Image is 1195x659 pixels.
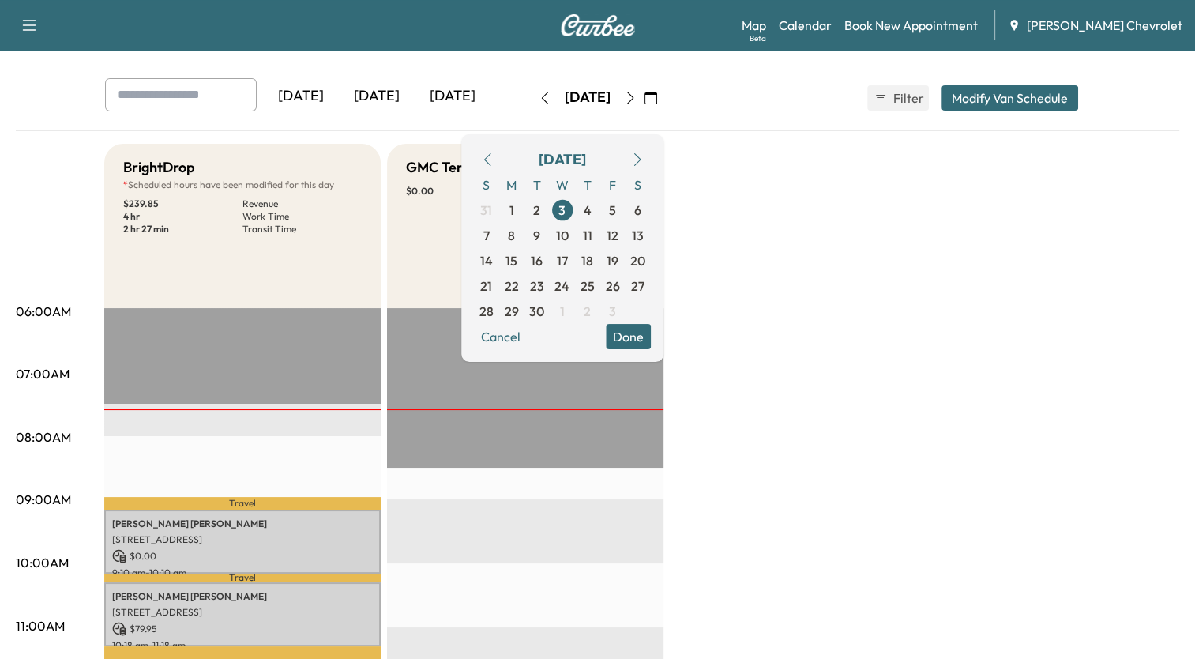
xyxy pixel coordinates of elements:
[584,201,592,220] span: 4
[242,198,362,210] p: Revenue
[632,226,644,245] span: 13
[505,277,519,296] span: 22
[339,78,415,115] div: [DATE]
[123,179,362,191] p: Scheduled hours have been modified for this day
[16,302,71,321] p: 06:00AM
[112,639,373,652] p: 10:18 am - 11:18 am
[104,574,381,582] p: Travel
[104,497,381,510] p: Travel
[565,88,611,107] div: [DATE]
[742,16,766,35] a: MapBeta
[16,364,70,383] p: 07:00AM
[480,251,493,270] span: 14
[867,85,929,111] button: Filter
[112,533,373,546] p: [STREET_ADDRESS]
[509,201,514,220] span: 1
[630,251,645,270] span: 20
[112,518,373,530] p: [PERSON_NAME] [PERSON_NAME]
[584,302,591,321] span: 2
[560,302,565,321] span: 1
[941,85,1078,111] button: Modify Van Schedule
[779,16,832,35] a: Calendar
[557,251,568,270] span: 17
[539,149,586,171] div: [DATE]
[474,172,499,198] span: S
[531,251,543,270] span: 16
[893,88,922,107] span: Filter
[626,172,651,198] span: S
[479,302,494,321] span: 28
[609,302,616,321] span: 3
[530,277,544,296] span: 23
[112,590,373,603] p: [PERSON_NAME] [PERSON_NAME]
[609,201,616,220] span: 5
[415,78,490,115] div: [DATE]
[634,201,641,220] span: 6
[554,277,569,296] span: 24
[16,490,71,509] p: 09:00AM
[480,277,492,296] span: 21
[581,277,595,296] span: 25
[529,302,544,321] span: 30
[16,553,69,572] p: 10:00AM
[406,156,488,179] h5: GMC Terrain
[508,226,515,245] span: 8
[112,567,373,579] p: 9:10 am - 10:10 am
[750,32,766,44] div: Beta
[112,622,373,636] p: $ 79.95
[406,185,525,198] p: $ 0.00
[581,251,593,270] span: 18
[242,210,362,223] p: Work Time
[533,226,540,245] span: 9
[16,427,71,446] p: 08:00AM
[600,172,626,198] span: F
[556,226,569,245] span: 10
[505,251,517,270] span: 15
[505,302,519,321] span: 29
[606,277,620,296] span: 26
[575,172,600,198] span: T
[263,78,339,115] div: [DATE]
[1027,16,1182,35] span: [PERSON_NAME] Chevrolet
[499,172,524,198] span: M
[480,201,492,220] span: 31
[583,226,592,245] span: 11
[112,606,373,619] p: [STREET_ADDRESS]
[112,549,373,563] p: $ 0.00
[123,198,242,210] p: $ 239.85
[533,201,540,220] span: 2
[606,324,651,349] button: Done
[844,16,978,35] a: Book New Appointment
[524,172,550,198] span: T
[607,226,618,245] span: 12
[242,223,362,235] p: Transit Time
[123,223,242,235] p: 2 hr 27 min
[123,210,242,223] p: 4 hr
[631,277,644,296] span: 27
[123,156,195,179] h5: BrightDrop
[558,201,566,220] span: 3
[16,616,65,635] p: 11:00AM
[550,172,575,198] span: W
[474,324,528,349] button: Cancel
[483,226,490,245] span: 7
[607,251,618,270] span: 19
[560,14,636,36] img: Curbee Logo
